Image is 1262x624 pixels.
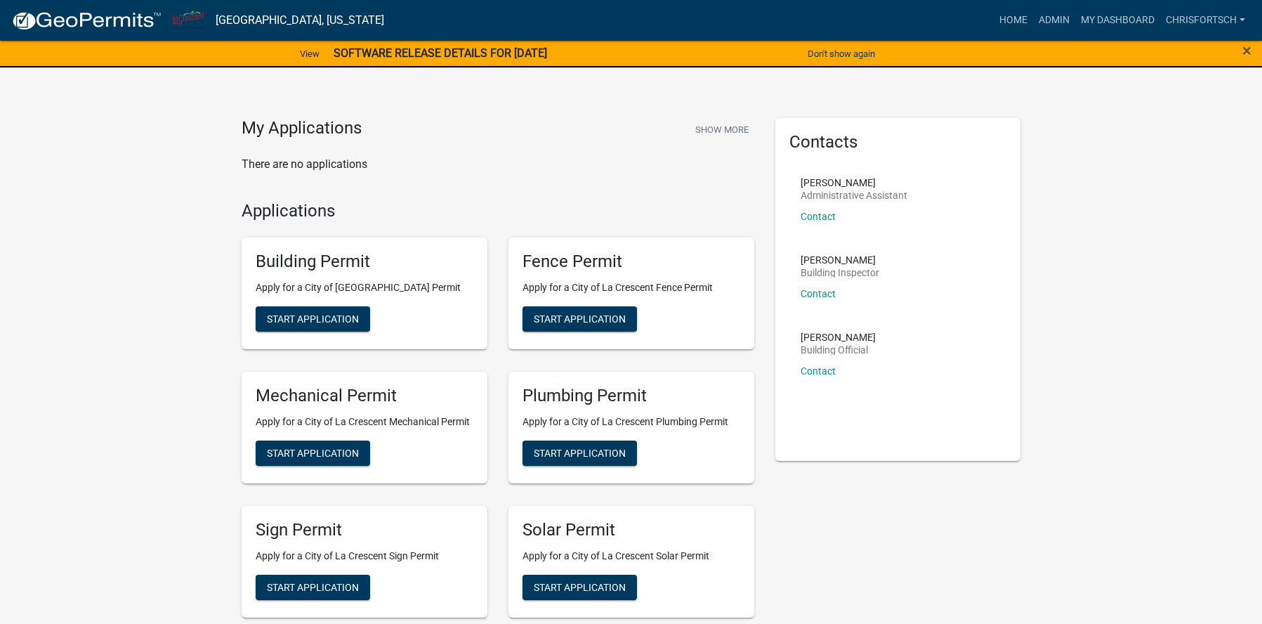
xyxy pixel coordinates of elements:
h5: Contacts [789,132,1007,152]
span: Start Application [534,581,626,592]
p: Apply for a City of La Crescent Solar Permit [522,549,740,564]
a: Admin [1033,7,1075,34]
p: [PERSON_NAME] [801,178,907,188]
img: City of La Crescent, Minnesota [173,11,204,30]
span: × [1242,41,1251,60]
button: Start Application [256,441,370,466]
a: My Dashboard [1075,7,1160,34]
p: [PERSON_NAME] [801,332,876,342]
a: [GEOGRAPHIC_DATA], [US_STATE] [216,8,384,32]
strong: SOFTWARE RELEASE DETAILS FOR [DATE] [334,46,547,60]
p: Apply for a City of La Crescent Fence Permit [522,280,740,295]
button: Start Application [522,575,637,600]
h5: Plumbing Permit [522,386,740,406]
h5: Mechanical Permit [256,386,473,406]
a: Contact [801,365,836,377]
p: Building Inspector [801,268,879,278]
p: Apply for a City of La Crescent Mechanical Permit [256,415,473,429]
a: View [294,42,325,65]
button: Start Application [256,575,370,600]
a: Contact [801,211,836,222]
span: Start Application [267,313,359,325]
span: Start Application [534,313,626,325]
p: Building Official [801,345,876,355]
button: Don't show again [802,42,881,65]
button: Start Application [256,306,370,332]
span: Start Application [267,581,359,592]
button: Start Application [522,306,637,332]
button: Show More [690,118,754,141]
p: There are no applications [242,156,754,173]
a: Home [994,7,1033,34]
h5: Fence Permit [522,252,740,272]
p: [PERSON_NAME] [801,255,879,265]
button: Close [1242,42,1251,59]
span: Start Application [534,447,626,458]
p: Apply for a City of La Crescent Sign Permit [256,549,473,564]
a: ChrisFortsch [1160,7,1251,34]
h4: Applications [242,201,754,221]
h5: Building Permit [256,252,473,272]
span: Start Application [267,447,359,458]
a: Contact [801,288,836,299]
p: Administrative Assistant [801,190,907,200]
h4: My Applications [242,118,362,139]
h5: Solar Permit [522,520,740,540]
p: Apply for a City of [GEOGRAPHIC_DATA] Permit [256,280,473,295]
button: Start Application [522,441,637,466]
p: Apply for a City of La Crescent Plumbing Permit [522,415,740,429]
h5: Sign Permit [256,520,473,540]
